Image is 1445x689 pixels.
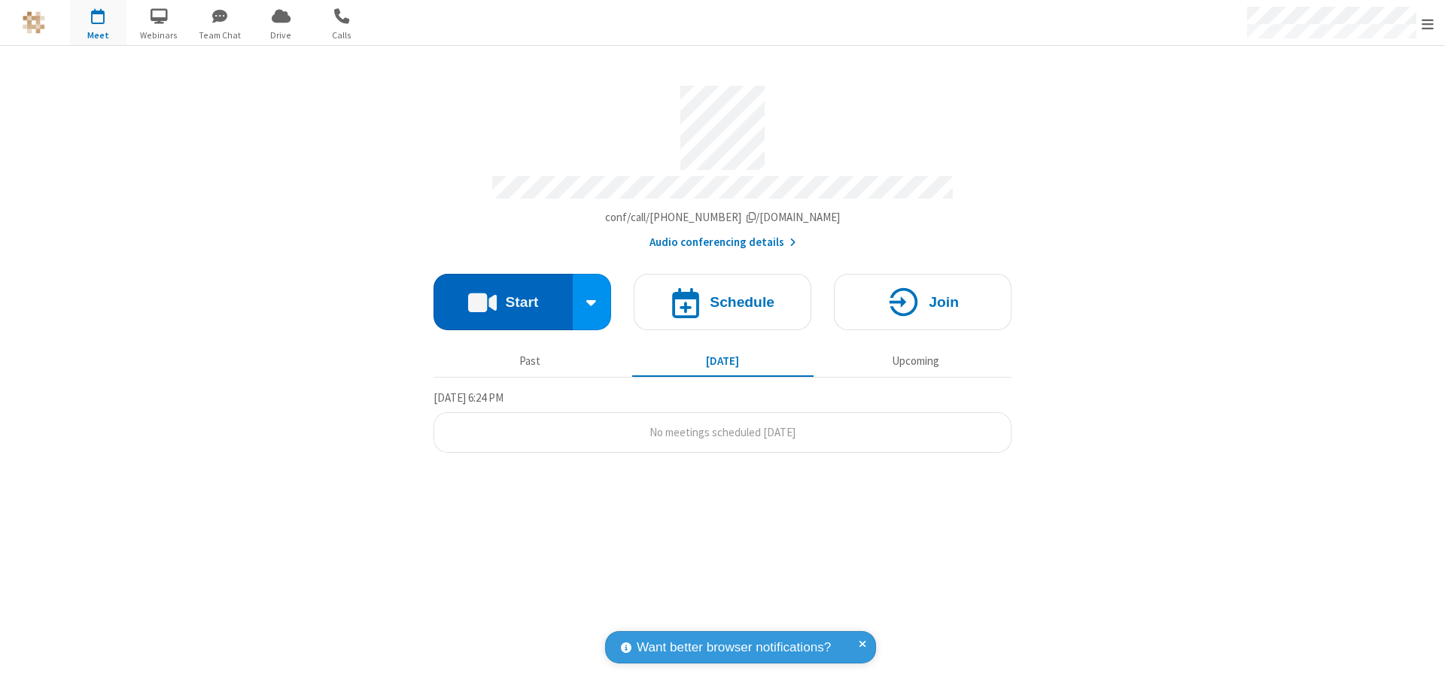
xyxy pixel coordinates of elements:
[253,29,309,42] span: Drive
[433,390,503,405] span: [DATE] 6:24 PM
[70,29,126,42] span: Meet
[649,234,796,251] button: Audio conferencing details
[649,425,796,439] span: No meetings scheduled [DATE]
[573,274,612,330] div: Start conference options
[23,11,45,34] img: QA Selenium DO NOT DELETE OR CHANGE
[440,347,621,375] button: Past
[634,274,811,330] button: Schedule
[433,274,573,330] button: Start
[929,295,959,309] h4: Join
[192,29,248,42] span: Team Chat
[131,29,187,42] span: Webinars
[433,389,1011,454] section: Today's Meetings
[605,210,841,224] span: Copy my meeting room link
[825,347,1006,375] button: Upcoming
[505,295,538,309] h4: Start
[605,209,841,226] button: Copy my meeting room linkCopy my meeting room link
[834,274,1011,330] button: Join
[637,638,831,657] span: Want better browser notifications?
[632,347,814,375] button: [DATE]
[314,29,370,42] span: Calls
[710,295,774,309] h4: Schedule
[433,74,1011,251] section: Account details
